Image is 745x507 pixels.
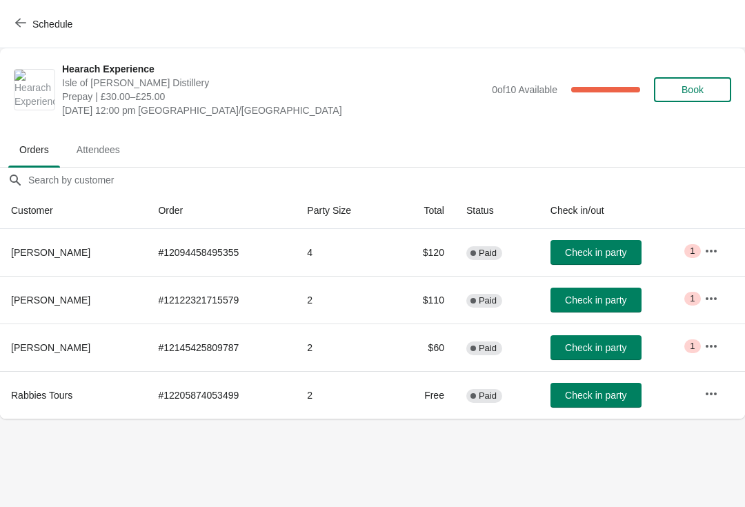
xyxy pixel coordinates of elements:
span: Isle of [PERSON_NAME] Distillery [62,76,485,90]
img: Hearach Experience [14,70,54,110]
td: 2 [296,276,392,324]
span: Book [682,84,704,95]
button: Check in party [550,288,642,312]
th: Total [392,192,455,229]
span: 0 of 10 Available [492,84,557,95]
td: $110 [392,276,455,324]
th: Party Size [296,192,392,229]
span: Check in party [565,295,626,306]
span: [PERSON_NAME] [11,342,90,353]
span: Paid [479,295,497,306]
th: Check in/out [539,192,693,229]
td: 2 [296,324,392,371]
td: 4 [296,229,392,276]
span: Orders [8,137,60,162]
span: Attendees [66,137,131,162]
td: # 12205874053499 [147,371,296,419]
button: Check in party [550,240,642,265]
span: 1 [690,341,695,352]
span: Check in party [565,247,626,258]
span: Schedule [32,19,72,30]
span: Rabbies Tours [11,390,72,401]
span: 1 [690,293,695,304]
span: Check in party [565,390,626,401]
th: Order [147,192,296,229]
span: [PERSON_NAME] [11,295,90,306]
button: Check in party [550,383,642,408]
td: # 12122321715579 [147,276,296,324]
td: # 12094458495355 [147,229,296,276]
td: $60 [392,324,455,371]
span: [DATE] 12:00 pm [GEOGRAPHIC_DATA]/[GEOGRAPHIC_DATA] [62,103,485,117]
span: [PERSON_NAME] [11,247,90,258]
span: Paid [479,343,497,354]
button: Book [654,77,731,102]
span: Hearach Experience [62,62,485,76]
th: Status [455,192,539,229]
button: Schedule [7,12,83,37]
button: Check in party [550,335,642,360]
td: $120 [392,229,455,276]
span: Check in party [565,342,626,353]
td: # 12145425809787 [147,324,296,371]
input: Search by customer [28,168,745,192]
td: Free [392,371,455,419]
span: Prepay | £30.00–£25.00 [62,90,485,103]
span: Paid [479,248,497,259]
span: Paid [479,390,497,401]
span: 1 [690,246,695,257]
td: 2 [296,371,392,419]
